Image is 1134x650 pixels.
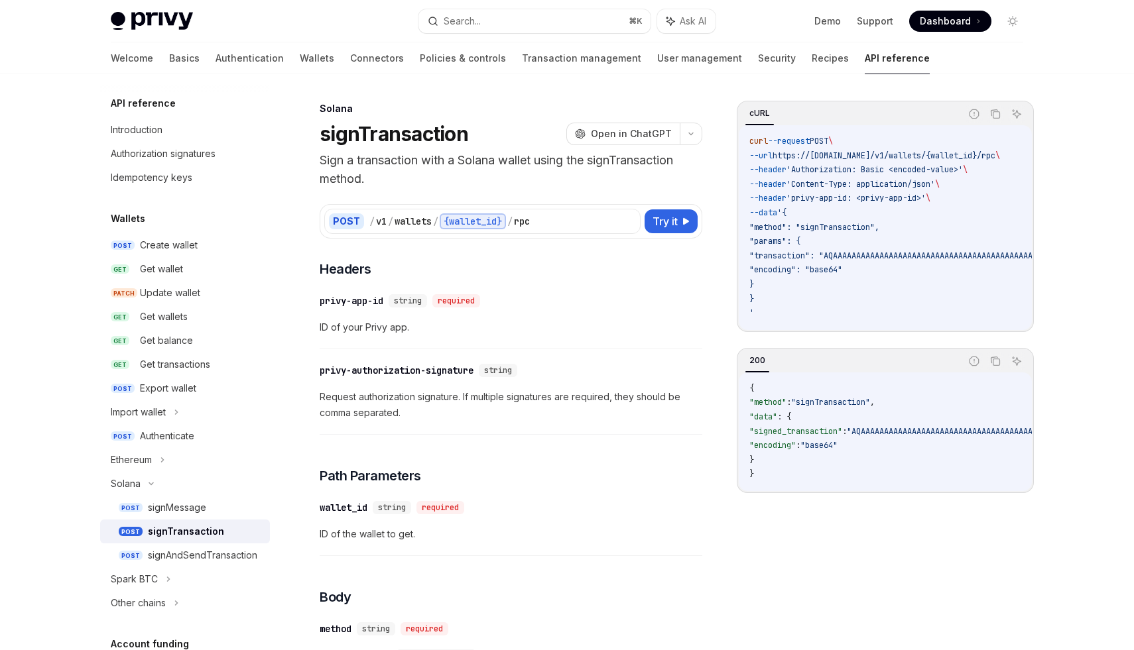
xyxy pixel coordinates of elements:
span: '{ [777,207,787,218]
div: / [369,215,375,228]
span: "method": "signTransaction", [749,222,879,233]
div: Authenticate [140,428,194,444]
span: "signed_transaction" [749,426,842,437]
span: "method" [749,397,787,407]
div: required [401,622,448,635]
span: Headers [320,260,371,278]
div: method [320,622,351,635]
span: , [870,397,875,407]
div: signAndSendTransaction [148,547,257,563]
span: GET [111,312,129,322]
span: Path Parameters [320,466,421,485]
a: Policies & controls [420,42,506,74]
div: Get wallet [140,261,183,277]
button: Copy the contents from the code block [987,105,1004,123]
span: { [749,383,754,394]
span: --url [749,150,773,161]
span: } [749,455,754,465]
a: POSTsignAndSendTransaction [100,543,270,567]
a: Transaction management [522,42,641,74]
span: https://[DOMAIN_NAME]/v1/wallets/{wallet_id}/rpc [773,150,995,161]
a: GETGet transactions [100,352,270,376]
a: Authorization signatures [100,142,270,166]
div: required [432,294,480,307]
a: POSTsignMessage [100,496,270,519]
span: GET [111,264,129,274]
div: required [416,501,464,514]
a: Support [857,15,893,28]
h5: Wallets [111,211,145,227]
span: Dashboard [920,15,971,28]
a: User management [657,42,742,74]
span: : [842,426,847,437]
button: Copy the contents from the code block [987,352,1004,370]
div: Get transactions [140,356,210,372]
span: : { [777,411,791,422]
span: "encoding" [749,440,796,451]
div: / [388,215,393,228]
span: GET [111,360,129,370]
span: ID of your Privy app. [320,319,702,335]
a: Connectors [350,42,404,74]
a: API reference [865,42,930,74]
a: Wallets [300,42,334,74]
a: GETGet wallets [100,305,270,329]
span: 'Content-Type: application/json' [787,179,935,190]
span: string [394,296,422,306]
span: } [749,468,754,479]
a: Demo [814,15,841,28]
div: 200 [745,352,769,368]
span: \ [828,136,833,146]
a: POSTCreate wallet [100,233,270,257]
img: light logo [111,12,193,30]
span: Open in ChatGPT [591,127,672,140]
div: wallet_id [320,501,367,514]
div: Other chains [111,595,166,611]
div: wallets [395,215,432,228]
div: Introduction [111,122,162,138]
button: Search...⌘K [418,9,651,33]
span: --request [768,136,810,146]
p: Sign a transaction with a Solana wallet using the signTransaction method. [320,151,702,188]
div: v1 [376,215,387,228]
span: : [796,440,800,451]
div: POST [329,213,364,229]
span: PATCH [111,288,137,298]
div: privy-authorization-signature [320,364,473,377]
span: 'Authorization: Basic <encoded-value>' [787,164,963,175]
div: Import wallet [111,404,166,420]
span: "base64" [800,440,838,451]
div: Update wallet [140,285,200,301]
span: POST [111,431,135,441]
button: Ask AI [1008,352,1025,370]
span: \ [963,164,968,175]
a: GETGet wallet [100,257,270,281]
div: Solana [320,102,702,115]
a: POSTExport wallet [100,376,270,400]
button: Report incorrect code [966,352,983,370]
span: POST [119,527,143,537]
a: Authentication [216,42,284,74]
span: Request authorization signature. If multiple signatures are required, they should be comma separa... [320,389,702,421]
button: Ask AI [657,9,716,33]
button: Report incorrect code [966,105,983,123]
a: Idempotency keys [100,166,270,190]
button: Open in ChatGPT [566,123,680,145]
button: Ask AI [1008,105,1025,123]
a: Recipes [812,42,849,74]
div: Idempotency keys [111,170,192,186]
span: Try it [653,213,678,229]
span: ⌘ K [629,16,643,27]
span: } [749,294,754,304]
span: GET [111,336,129,346]
span: "signTransaction" [791,397,870,407]
span: } [749,279,754,290]
span: --header [749,193,787,203]
span: curl [749,136,768,146]
span: POST [111,384,135,394]
span: POST [111,241,135,250]
span: ' [749,307,754,318]
div: Create wallet [140,237,198,253]
div: Search... [444,13,481,29]
div: / [507,215,513,228]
